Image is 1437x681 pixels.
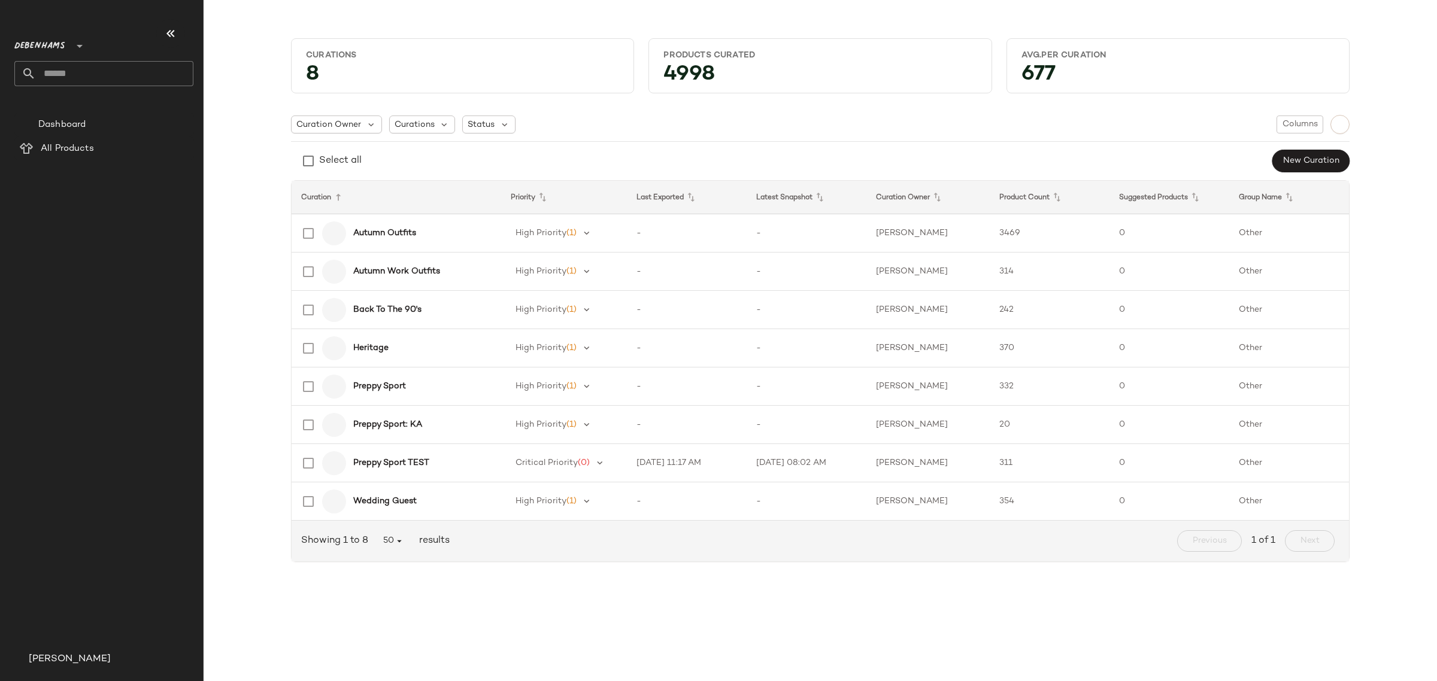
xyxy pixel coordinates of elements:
span: (1) [566,305,577,314]
span: (1) [566,497,577,506]
td: 370 [990,329,1109,367]
span: Debenhams [14,32,65,54]
td: Other [1229,482,1349,521]
td: [PERSON_NAME] [866,329,990,367]
b: Preppy Sport TEST [353,457,429,469]
td: [PERSON_NAME] [866,406,990,444]
td: 0 [1109,444,1229,482]
button: 50 [373,530,414,552]
th: Suggested Products [1109,181,1229,214]
div: Curations [306,50,619,61]
td: [PERSON_NAME] [866,482,990,521]
td: Other [1229,444,1349,482]
div: Select all [319,154,362,168]
span: Showing 1 to 8 [301,534,373,548]
td: 0 [1109,253,1229,291]
th: Group Name [1229,181,1349,214]
div: Avg.per Curation [1021,50,1335,61]
td: 0 [1109,291,1229,329]
td: [PERSON_NAME] [866,367,990,406]
b: Back To The 90's [353,303,422,316]
span: High Priority [516,343,566,352]
td: 0 [1109,329,1229,367]
span: results [414,534,450,548]
td: 311 [990,444,1109,482]
td: - [747,482,866,521]
b: Preppy Sport: KA [353,418,422,431]
div: 4998 [654,66,986,88]
td: Other [1229,253,1349,291]
td: Other [1229,291,1349,329]
span: Curation Owner [296,118,361,131]
span: High Priority [516,305,566,314]
b: Autumn Outfits [353,227,416,239]
th: Product Count [990,181,1109,214]
td: - [747,253,866,291]
td: [PERSON_NAME] [866,291,990,329]
span: (1) [566,420,577,429]
td: [PERSON_NAME] [866,214,990,253]
td: - [747,329,866,367]
td: 354 [990,482,1109,521]
div: 8 [296,66,629,88]
span: (1) [566,382,577,391]
span: Curations [395,118,435,131]
td: 0 [1109,482,1229,521]
b: Preppy Sport [353,380,406,393]
td: 0 [1109,214,1229,253]
td: 0 [1109,367,1229,406]
span: Columns [1282,120,1318,129]
button: New Curation [1272,150,1350,172]
td: - [627,329,747,367]
span: New Curation [1283,156,1339,166]
td: Other [1229,214,1349,253]
span: High Priority [516,267,566,276]
span: High Priority [516,420,566,429]
td: - [627,367,747,406]
div: 677 [1012,66,1344,88]
td: 3469 [990,214,1109,253]
td: - [627,482,747,521]
td: Other [1229,406,1349,444]
div: Products Curated [663,50,977,61]
th: Curation Owner [866,181,990,214]
b: Wedding Guest [353,495,417,507]
span: (1) [566,229,577,238]
span: (1) [566,343,577,352]
td: [PERSON_NAME] [866,444,990,482]
th: Priority [501,181,627,214]
td: - [627,406,747,444]
b: Autumn Work Outfits [353,265,440,278]
span: (0) [578,458,590,467]
td: - [747,291,866,329]
td: - [747,214,866,253]
td: [DATE] 08:02 AM [747,444,866,482]
b: Heritage [353,342,389,354]
button: Columns [1277,115,1323,133]
td: Other [1229,367,1349,406]
span: Critical Priority [516,458,578,467]
span: High Priority [516,382,566,391]
td: 20 [990,406,1109,444]
td: [PERSON_NAME] [866,253,990,291]
th: Curation [292,181,501,214]
span: [PERSON_NAME] [29,652,111,667]
td: 0 [1109,406,1229,444]
td: - [627,214,747,253]
th: Latest Snapshot [747,181,866,214]
th: Last Exported [627,181,747,214]
span: Dashboard [38,118,86,132]
td: 332 [990,367,1109,406]
span: (1) [566,267,577,276]
td: 242 [990,291,1109,329]
span: High Priority [516,229,566,238]
span: Status [468,118,495,131]
span: High Priority [516,497,566,506]
td: [DATE] 11:17 AM [627,444,747,482]
td: - [627,253,747,291]
td: 314 [990,253,1109,291]
td: Other [1229,329,1349,367]
td: - [747,406,866,444]
td: - [627,291,747,329]
span: 50 [383,536,405,546]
